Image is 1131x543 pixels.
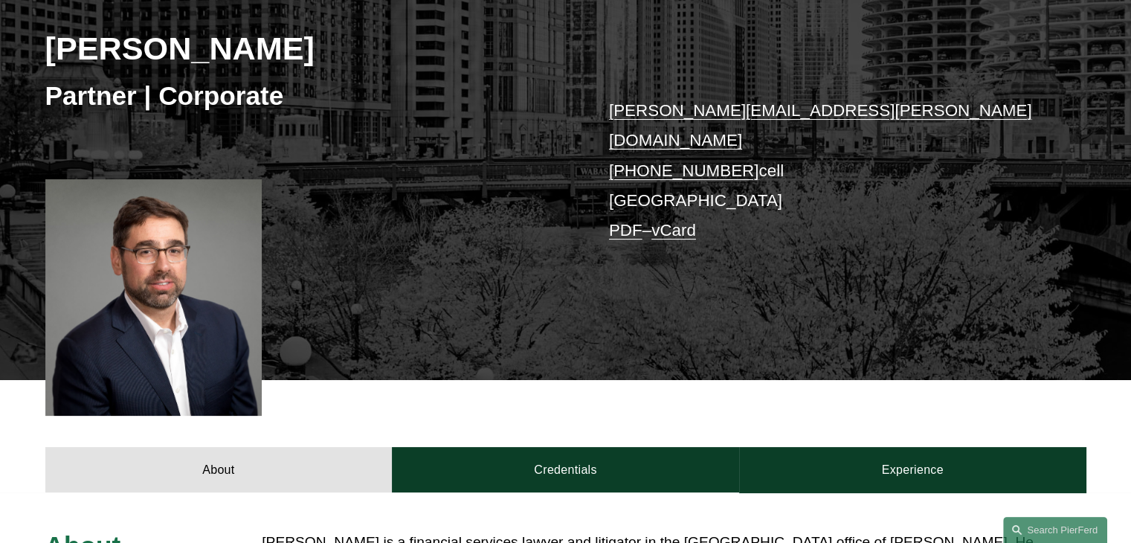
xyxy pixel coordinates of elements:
a: vCard [651,221,696,240]
a: PDF [609,221,642,240]
a: Credentials [392,447,739,492]
a: [PERSON_NAME][EMAIL_ADDRESS][PERSON_NAME][DOMAIN_NAME] [609,101,1032,150]
p: cell [GEOGRAPHIC_DATA] – [609,96,1043,246]
h3: Partner | Corporate [45,80,566,112]
a: [PHONE_NUMBER] [609,161,759,180]
h2: [PERSON_NAME] [45,29,566,68]
a: Experience [739,447,1086,492]
a: Search this site [1003,517,1107,543]
a: About [45,447,393,492]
